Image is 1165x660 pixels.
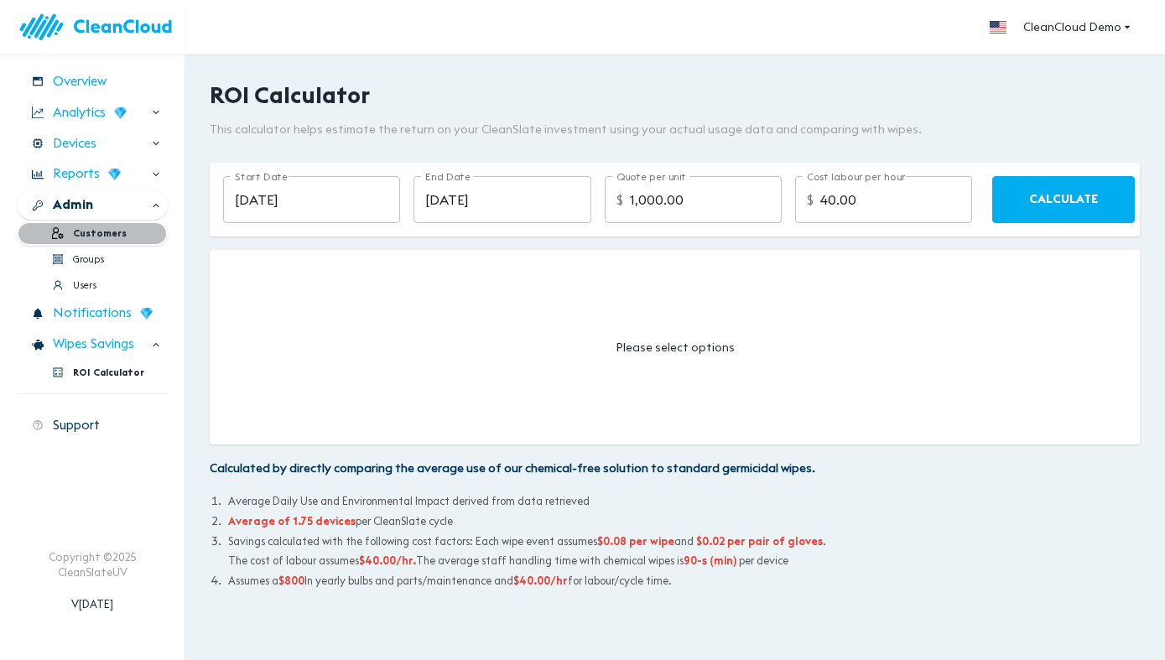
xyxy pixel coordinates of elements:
[17,299,168,328] div: Notifications
[53,304,132,323] span: Notifications
[513,574,568,587] span: $ 40.00 /hr
[616,190,623,210] p: $
[1010,189,1117,210] span: Calculate
[17,330,168,359] div: Wipes Savings
[696,534,823,548] span: $0.02 per pair of gloves
[17,159,168,189] div: Reports
[17,247,168,272] div: Groups
[1017,12,1140,43] button: CleanCloud Demo
[210,121,1140,138] p: This calculator helps estimate the return on your CleanSlate investment using your actual usage d...
[210,460,1140,476] h4: Calculated by directly comparing the average use of our chemical-free solution to standard germic...
[992,176,1135,223] button: Calculate
[53,103,106,122] span: Analytics
[17,129,168,159] div: Devices
[53,195,93,215] span: Admin
[53,335,134,354] span: Wipes Savings
[140,307,153,320] img: wD3W5TX8dC78QAAAABJRU5ErkJggg==
[228,553,1140,568] p: The cost of labour assumes The average staff handling time with chemical wipes is per device
[17,98,168,127] div: Analytics
[53,72,107,91] span: Overview
[49,549,137,580] div: Copyright © 2025 CleanSlateUV
[17,411,168,440] div: Support
[228,513,1140,528] p: per CleanSlate cycle
[17,190,168,220] div: Admin
[73,366,144,380] span: ROI Calculator
[114,107,127,119] img: wD3W5TX8dC78QAAAABJRU5ErkJggg==
[17,67,168,96] div: Overview
[616,339,735,356] span: Please select options
[53,164,100,184] span: Reports
[1023,17,1133,38] span: CleanCloud Demo
[73,226,127,241] span: Customers
[71,579,113,611] div: V [DATE]
[807,190,814,210] p: $
[990,21,1006,34] img: flag_us.eb7bbaae.svg
[684,553,736,567] span: 90-s (min)
[228,533,1140,548] p: Savings calculated with the following cost factors: Each wipe event assumes and .
[228,514,356,527] span: Average of 1.75 devices
[210,81,370,109] h2: ROI Calculator
[228,493,1140,508] p: Average Daily Use and Environmental Impact derived from data retrieved
[278,574,304,587] span: $800
[980,8,1017,45] button: more
[359,553,416,567] span: $ 40.00 /hr.
[108,168,121,180] img: wD3W5TX8dC78QAAAABJRU5ErkJggg==
[53,416,100,435] span: Support
[228,573,1140,588] p: Assumes a In yearly bulbs and parts/maintenance and for labour/cycle time.
[73,278,96,293] span: Users
[17,273,168,298] div: Users
[73,252,104,267] span: Groups
[53,134,96,153] span: Devices
[17,221,168,246] div: Customers
[17,3,185,51] img: logo.83bc1f05.svg
[597,534,674,548] span: $0.08 per wipe
[17,361,168,385] div: ROI Calculator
